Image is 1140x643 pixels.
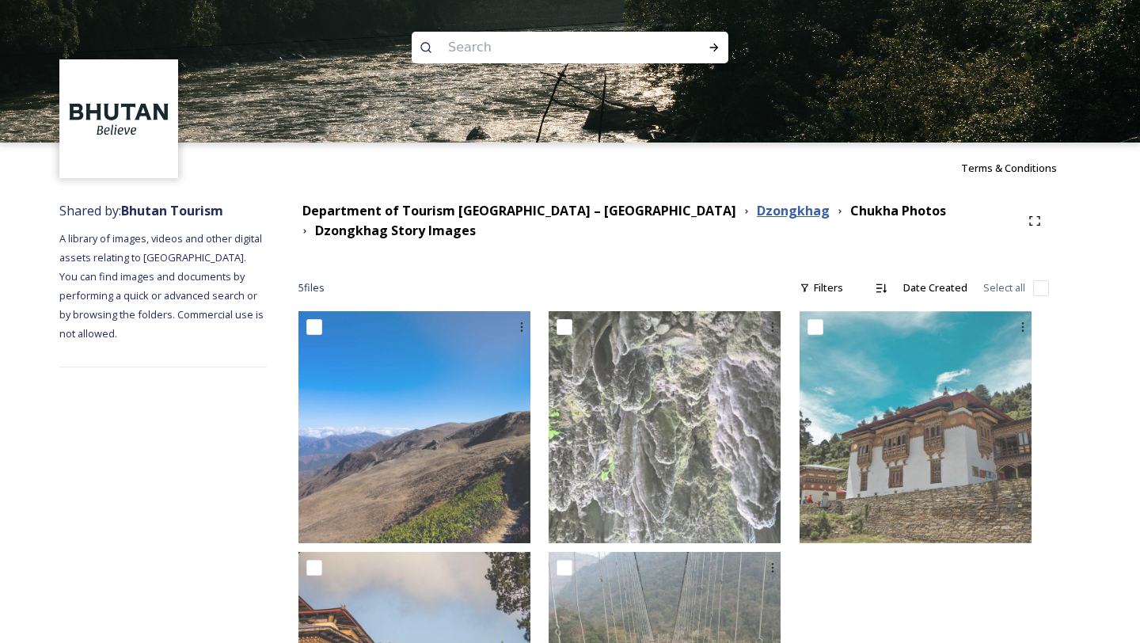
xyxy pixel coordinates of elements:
[59,202,223,219] span: Shared by:
[298,280,325,295] span: 5 file s
[440,30,657,65] input: Search
[850,202,946,219] strong: Chukha Photos
[62,62,177,177] img: BT_Logo_BB_Lockup_CMYK_High%2520Res.jpg
[961,158,1081,177] a: Terms & Conditions
[315,222,476,239] strong: Dzongkhag Story Images
[549,311,781,543] img: Bjimichu Ney.jpg
[983,280,1025,295] span: Select all
[298,311,530,543] img: dagala trek.jpg
[895,272,975,303] div: Date Created
[961,161,1057,175] span: Terms & Conditions
[59,231,266,341] span: A library of images, videos and other digital assets relating to [GEOGRAPHIC_DATA]. You can find ...
[121,202,223,219] strong: Bhutan Tourism
[792,272,851,303] div: Filters
[302,202,736,219] strong: Department of Tourism [GEOGRAPHIC_DATA] – [GEOGRAPHIC_DATA]
[757,202,830,219] strong: Dzongkhag
[800,311,1032,543] img: Dokachu lhakhang.jpg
